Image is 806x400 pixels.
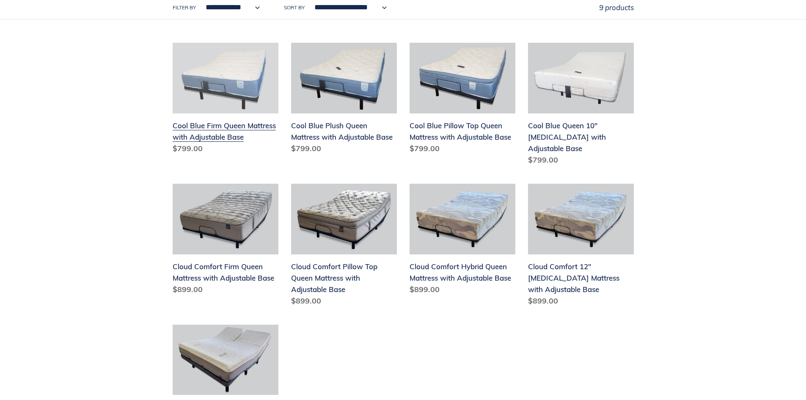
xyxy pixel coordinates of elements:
a: Cool Blue Firm Queen Mattress with Adjustable Base [173,43,278,157]
a: Cool Blue Queen 10" Memory Foam with Adjustable Base [528,43,634,169]
a: Cloud Comfort Pillow Top Queen Mattress with Adjustable Base [291,184,397,310]
a: Cloud Comfort Firm Queen Mattress with Adjustable Base [173,184,278,298]
a: Cloud Comfort 12" Memory Foam Mattress with Adjustable Base [528,184,634,310]
label: Filter by [173,4,196,11]
a: Cool Blue Plush Queen Mattress with Adjustable Base [291,43,397,157]
span: 9 products [599,3,634,12]
a: Cool Blue Pillow Top Queen Mattress with Adjustable Base [410,43,515,157]
label: Sort by [284,4,305,11]
a: Cloud Comfort Hybrid Queen Mattress with Adjustable Base [410,184,515,298]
